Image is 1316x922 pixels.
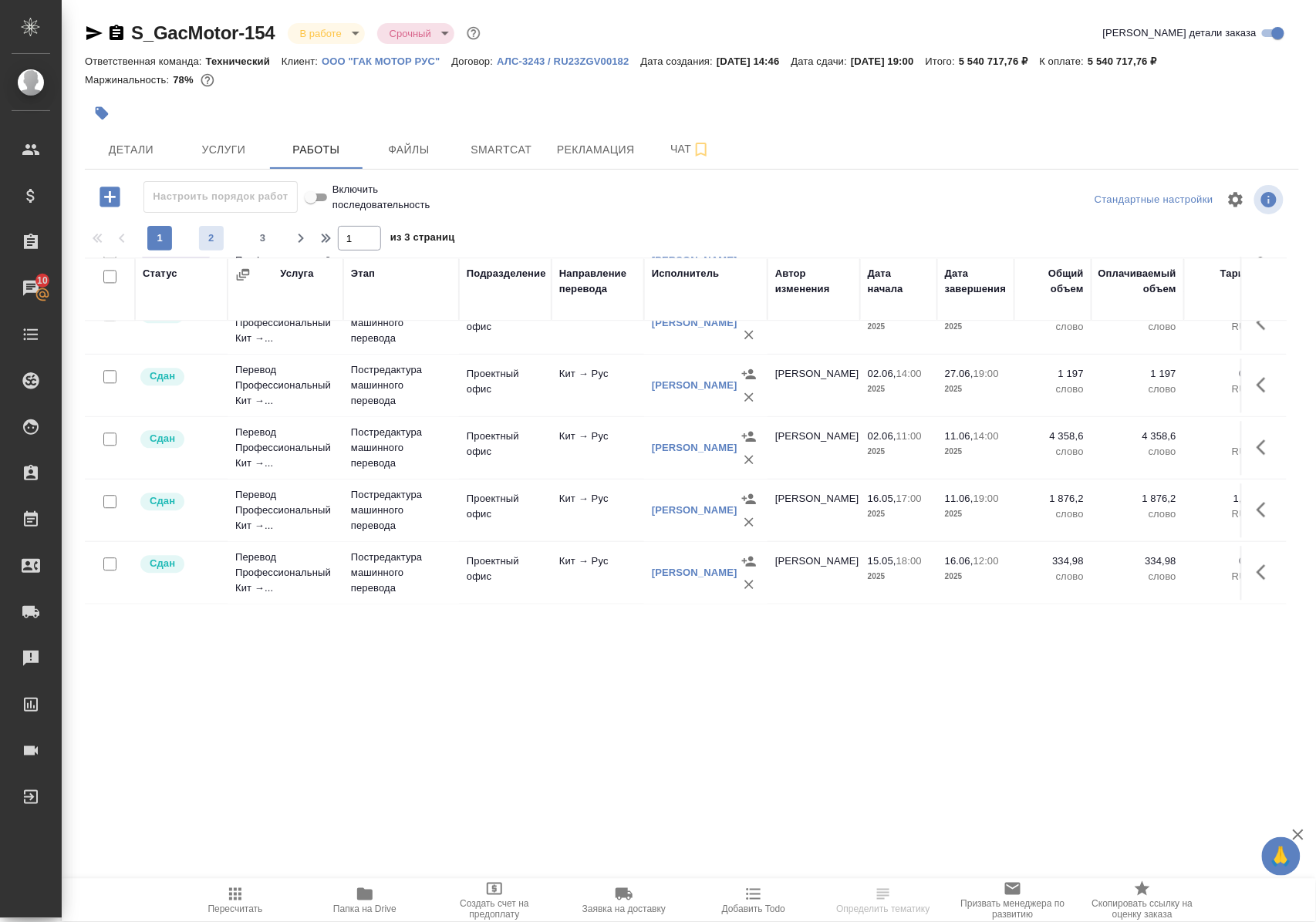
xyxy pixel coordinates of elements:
p: Договор: [452,56,498,67]
a: ООО "ГАК МОТОР РУС" [322,54,451,67]
button: Назначить [737,550,761,573]
div: Подразделение [467,266,546,281]
button: В работе [295,27,346,40]
div: Статус [143,266,177,281]
p: RUB [1192,506,1254,522]
p: 15.05, [868,555,896,567]
p: 19:00 [974,368,999,379]
p: Постредактура машинного перевода [351,550,451,596]
p: 2025 [945,319,1007,335]
div: Менеджер проверил работу исполнителя, передает ее на следующий этап [139,429,220,449]
p: 334,98 [1022,554,1084,569]
span: Включить последовательность [332,182,472,213]
span: 10 [28,273,57,288]
td: [PERSON_NAME] [768,296,860,350]
p: Дата сдачи: [791,56,851,67]
p: 18:00 [896,555,922,567]
p: 12:00 [974,555,999,567]
a: [PERSON_NAME] [652,442,737,453]
p: RUB [1192,382,1254,397]
p: 11.06, [945,493,974,504]
button: Здесь прячутся важные кнопки [1247,366,1284,403]
p: 1 [1192,429,1254,444]
button: Доп статусы указывают на важность/срочность заказа [464,23,484,43]
span: 2 [199,230,224,246]
p: 16.06, [945,555,974,567]
button: Добавить тэг [85,96,119,130]
p: Технический [206,56,282,67]
p: 14:00 [896,368,922,379]
button: Удалить [737,385,761,409]
p: 2025 [868,382,930,397]
p: 334,98 [1099,554,1176,569]
td: Кит → Рус [552,421,644,475]
span: 🙏 [1268,840,1294,873]
p: слово [1022,506,1084,522]
td: Перевод Профессиональный Кит →... [228,355,343,416]
div: Менеджер проверил работу исполнителя, передает ее на следующий этап [139,366,220,387]
div: Менеджер проверил работу исполнителя, передает ее на следующий этап [139,554,220,574]
td: Проектный офис [459,483,552,537]
div: split button [1091,188,1217,212]
p: слово [1099,506,1176,522]
span: Файлы [372,140,446,160]
td: Проектный офис [459,358,552,412]
button: Назначить [737,425,761,448]
span: Посмотреть информацию [1254,185,1287,214]
span: Рекламация [557,140,635,160]
button: 2 [199,226,224,251]
p: 4 358,6 [1022,429,1084,444]
td: Проектный офис [459,546,552,600]
a: 10 [4,269,58,308]
a: [PERSON_NAME] [652,504,737,516]
div: Дата начала [868,266,930,297]
button: Добавить работу [89,181,131,213]
p: Итого: [926,56,959,67]
p: слово [1099,319,1176,335]
button: Удалить [737,573,761,596]
div: Услуга [280,266,313,281]
p: Клиент: [282,56,322,67]
p: [DATE] 19:00 [851,56,926,67]
p: слово [1022,444,1084,459]
a: [PERSON_NAME] [652,317,737,328]
td: Кит → Рус [552,296,644,350]
p: RUB [1192,444,1254,459]
p: Дата создания: [641,56,717,67]
td: Перевод Профессиональный Кит →... [228,417,343,479]
div: Оплачиваемый объем [1098,266,1176,297]
p: 4 358,6 [1099,429,1176,444]
p: Сдан [150,556,175,571]
a: [PERSON_NAME] [652,379,737,391]
p: 1 197 [1099,366,1176,382]
p: слово [1099,382,1176,397]
button: Срочный [385,27,436,40]
p: 11:00 [896,430,922,442]
div: Общий объем [1022,266,1084,297]
p: Ответственная команда: [85,56,206,67]
p: 2025 [945,569,1007,584]
p: слово [1022,569,1084,584]
p: 27.06, [945,368,974,379]
p: Сдан [150,431,175,446]
svg: Подписаться [692,140,710,159]
p: слово [1099,444,1176,459]
td: Кит → Рус [552,483,644,537]
span: [PERSON_NAME] детали заказа [1103,25,1257,41]
p: [DATE] 14:46 [717,56,791,67]
div: Направление перевода [559,266,636,297]
p: К оплате: [1040,56,1088,67]
button: Сгруппировать [235,267,251,282]
div: Менеджер проверил работу исполнителя, передает ее на следующий этап [139,491,220,512]
p: слово [1022,319,1084,335]
p: АЛС-3243 / RU23ZGV00182 [497,56,640,67]
td: [PERSON_NAME] [768,483,860,537]
td: Кит → Рус [552,546,644,600]
p: 5 540 717,76 ₽ [1088,56,1168,67]
div: Дата завершения [945,266,1007,297]
p: 5 540 717,76 ₽ [959,56,1039,67]
p: ООО "ГАК МОТОР РУС" [322,56,451,67]
p: 2025 [868,569,930,584]
p: 02.06, [868,430,896,442]
p: 2025 [868,319,930,335]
